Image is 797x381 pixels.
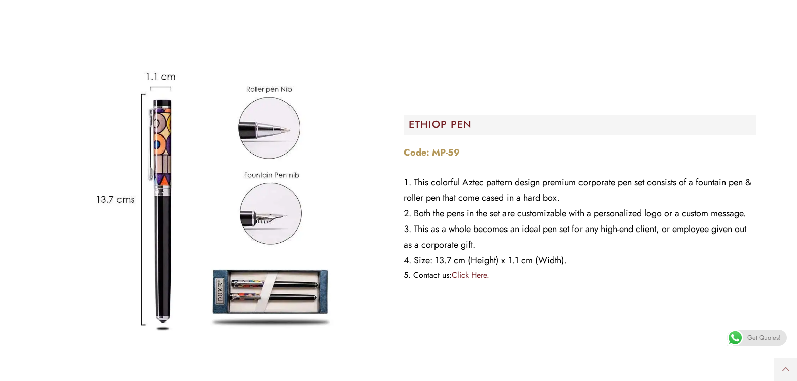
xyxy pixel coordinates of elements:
[404,221,756,253] li: This as a whole becomes an ideal pen set for any high-end client, or employee given out as a corp...
[404,253,756,268] li: Size: 13.7 cm (Height) x 1.1 cm (Width).
[404,206,756,221] li: Both the pens in the set are customizable with a personalized logo or a custom message.
[404,146,460,159] strong: Code: MP-59
[409,120,756,130] h2: ETHIOP PEN
[747,330,781,346] span: Get Quotes!
[404,268,756,282] li: Contact us:
[404,175,756,206] li: This colorful Aztec pattern design premium corporate pen set consists of a fountain pen & roller ...
[452,269,489,281] a: Click Here.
